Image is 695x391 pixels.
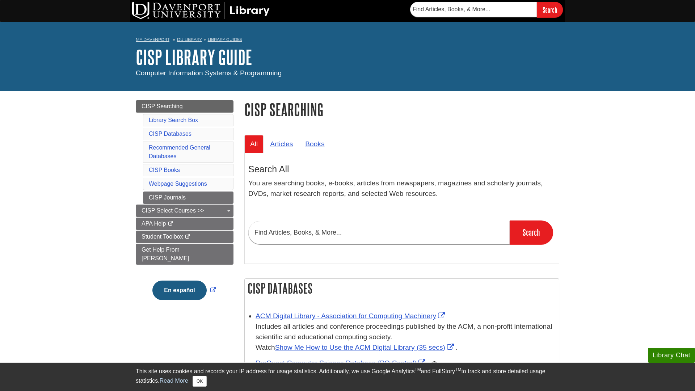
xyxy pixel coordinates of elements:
input: Find Articles, Books, & More... [410,2,537,17]
input: Search [510,220,553,244]
a: Library Guides [208,37,242,42]
h2: CISP Databases [245,279,559,298]
i: This link opens in a new window [168,222,174,226]
a: Get Help From [PERSON_NAME] [136,244,233,265]
span: Get Help From [PERSON_NAME] [142,247,189,261]
a: Link opens in new window [275,344,456,351]
a: CISP Searching [136,100,233,113]
button: En español [152,281,206,300]
button: Close [193,376,207,387]
a: Articles [264,135,299,153]
p: You are searching books, e-books, articles from newspapers, magazines and scholarly journals, DVD... [248,178,555,199]
a: All [244,135,264,153]
a: My Davenport [136,37,169,43]
a: Library Search Box [149,117,198,123]
span: Student Toolbox [142,234,183,240]
span: CISP Searching [142,103,183,109]
nav: breadcrumb [136,35,559,46]
a: Recommended General Databases [149,144,210,159]
div: This site uses cookies and records your IP address for usage statistics. Additionally, we use Goo... [136,367,559,387]
p: Includes all articles and conference proceedings published by the ACM, a non-profit international... [256,321,555,353]
a: CISP Library Guide [136,46,252,68]
div: Guide Page Menu [136,100,233,312]
span: APA Help [142,220,166,227]
sup: TM [414,367,421,372]
img: Scholarly or Peer Reviewed [431,360,437,366]
a: APA Help [136,218,233,230]
img: DU Library [132,2,270,19]
input: Find Articles, Books, & More... [248,221,510,244]
span: CISP Select Courses >> [142,207,204,214]
a: CISP Journals [143,192,233,204]
a: Link opens in new window [151,287,218,293]
a: Read More [160,378,188,384]
a: Books [299,135,330,153]
form: Searches DU Library's articles, books, and more [410,2,563,17]
i: This link opens in a new window [185,235,191,239]
a: CISP Select Courses >> [136,205,233,217]
a: CISP Databases [149,131,191,137]
button: Library Chat [648,348,695,363]
a: Student Toolbox [136,231,233,243]
input: Search [537,2,563,17]
a: Webpage Suggestions [149,181,207,187]
span: Computer Information Systems & Programming [136,69,282,77]
a: DU Library [177,37,202,42]
a: Link opens in new window [256,312,447,320]
h3: Search All [248,164,555,175]
h1: CISP Searching [244,100,559,119]
a: CISP Books [149,167,180,173]
sup: TM [455,367,461,372]
a: Link opens in new window [256,359,427,367]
